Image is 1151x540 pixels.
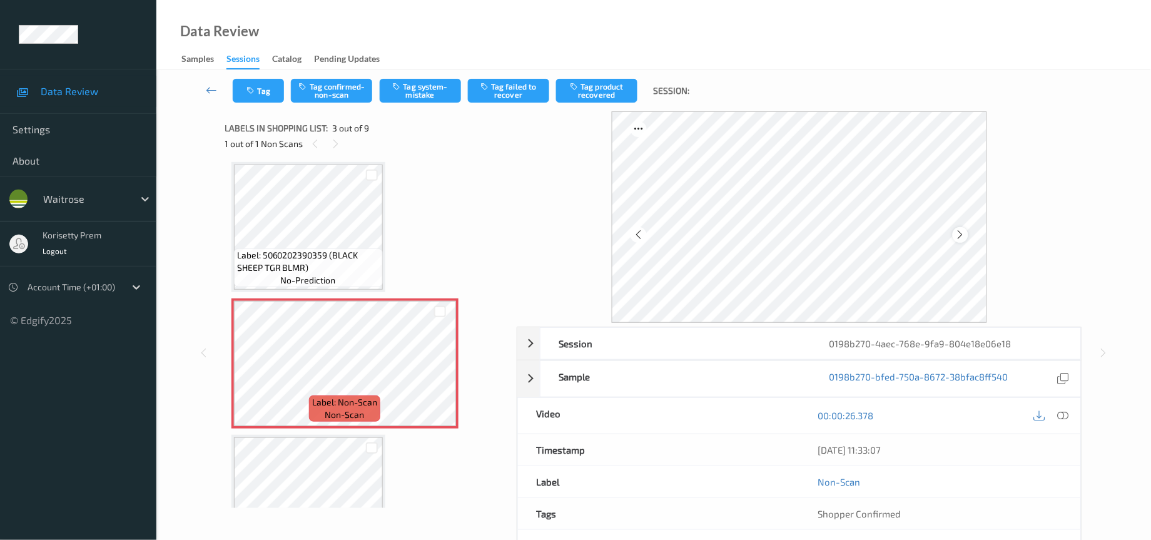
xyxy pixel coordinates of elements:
[518,466,799,497] div: Label
[380,79,461,103] button: Tag system-mistake
[518,398,799,434] div: Video
[312,396,377,409] span: Label: Non-Scan
[653,84,689,97] span: Session:
[272,51,314,68] a: Catalog
[540,361,811,397] div: Sample
[811,328,1081,359] div: 0198b270-4aec-768e-9fa9-804e18e06e18
[325,409,365,421] span: non-scan
[314,53,380,68] div: Pending Updates
[333,122,370,135] span: 3 out of 9
[181,53,214,68] div: Samples
[517,327,1082,360] div: Session0198b270-4aec-768e-9fa9-804e18e06e18
[818,508,901,519] span: Shopper Confirmed
[540,328,811,359] div: Session
[556,79,637,103] button: Tag product recovered
[180,25,259,38] div: Data Review
[829,370,1008,387] a: 0198b270-bfed-750a-8672-38bfac8ff540
[272,53,302,68] div: Catalog
[468,79,549,103] button: Tag failed to recover
[281,274,336,287] span: no-prediction
[818,476,861,488] a: Non-Scan
[225,136,508,151] div: 1 out of 1 Non Scans
[314,51,392,68] a: Pending Updates
[226,51,272,69] a: Sessions
[233,79,284,103] button: Tag
[225,122,328,135] span: Labels in shopping list:
[518,498,799,529] div: Tags
[291,79,372,103] button: Tag confirmed-non-scan
[237,249,380,274] span: Label: 5060202390359 (BLACK SHEEP TGR BLMR)
[818,409,874,422] a: 00:00:26.378
[181,51,226,68] a: Samples
[517,360,1082,397] div: Sample0198b270-bfed-750a-8672-38bfac8ff540
[226,53,260,69] div: Sessions
[518,434,799,466] div: Timestamp
[818,444,1062,456] div: [DATE] 11:33:07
